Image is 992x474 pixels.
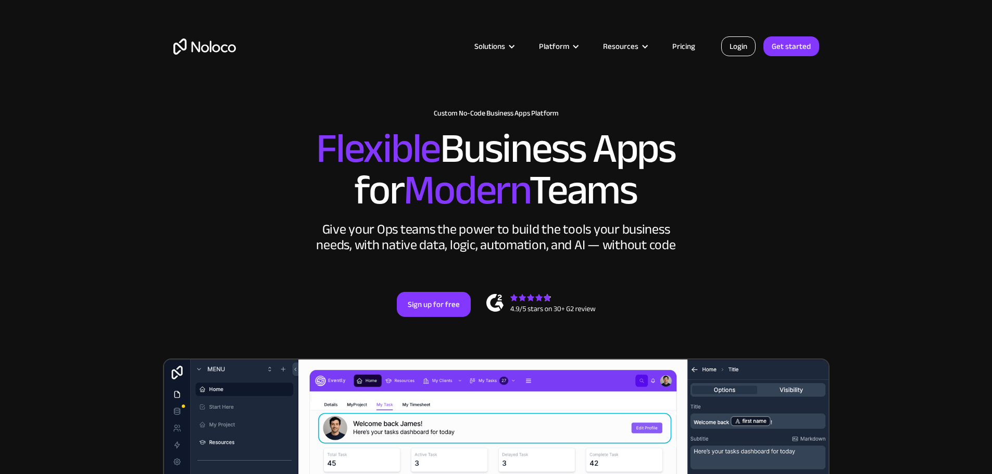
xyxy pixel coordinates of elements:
div: Resources [603,40,638,53]
h1: Custom No-Code Business Apps Platform [173,109,819,118]
a: Sign up for free [397,292,471,317]
a: Pricing [659,40,708,53]
div: Give your Ops teams the power to build the tools your business needs, with native data, logic, au... [314,222,679,253]
a: Login [721,36,756,56]
div: Solutions [474,40,505,53]
div: Platform [539,40,569,53]
div: Platform [526,40,590,53]
a: home [173,39,236,55]
a: Get started [763,36,819,56]
div: Resources [590,40,659,53]
h2: Business Apps for Teams [173,128,819,211]
div: Solutions [461,40,526,53]
span: Modern [404,151,529,229]
span: Flexible [316,110,440,187]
